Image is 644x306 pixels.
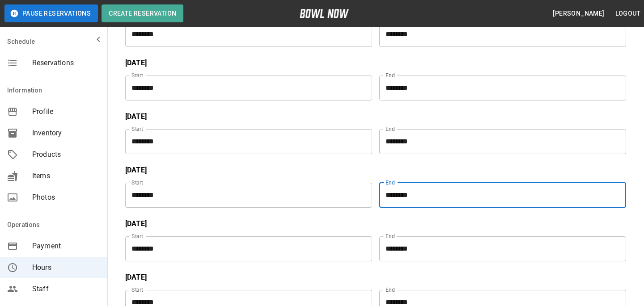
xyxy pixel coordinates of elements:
[32,284,100,294] span: Staff
[379,22,620,47] input: Choose time, selected time is 10:00 PM
[125,165,626,176] p: [DATE]
[612,5,644,22] button: Logout
[386,286,395,293] label: End
[125,22,366,47] input: Choose time, selected time is 11:00 AM
[386,125,395,133] label: End
[125,218,626,229] p: [DATE]
[32,128,100,138] span: Inventory
[32,241,100,252] span: Payment
[379,75,620,101] input: Choose time, selected time is 10:00 PM
[125,58,626,68] p: [DATE]
[4,4,98,22] button: Pause Reservations
[131,179,143,186] label: Start
[125,236,366,261] input: Choose time, selected time is 11:00 AM
[379,129,620,154] input: Choose time, selected time is 10:00 PM
[125,272,626,283] p: [DATE]
[131,125,143,133] label: Start
[386,232,395,240] label: End
[125,75,366,101] input: Choose time, selected time is 11:00 AM
[131,286,143,293] label: Start
[379,236,620,261] input: Choose time, selected time is 5:00 PM
[102,4,183,22] button: Create Reservation
[125,183,366,208] input: Choose time, selected time is 11:00 AM
[32,106,100,117] span: Profile
[386,71,395,79] label: End
[300,9,349,18] img: logo
[32,171,100,181] span: Items
[125,111,626,122] p: [DATE]
[125,129,366,154] input: Choose time, selected time is 11:00 AM
[131,71,143,79] label: Start
[32,262,100,273] span: Hours
[32,58,100,68] span: Reservations
[379,183,620,208] input: Choose time, selected time is 10:00 PM
[549,5,608,22] button: [PERSON_NAME]
[32,192,100,203] span: Photos
[131,232,143,240] label: Start
[32,149,100,160] span: Products
[386,179,395,186] label: End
